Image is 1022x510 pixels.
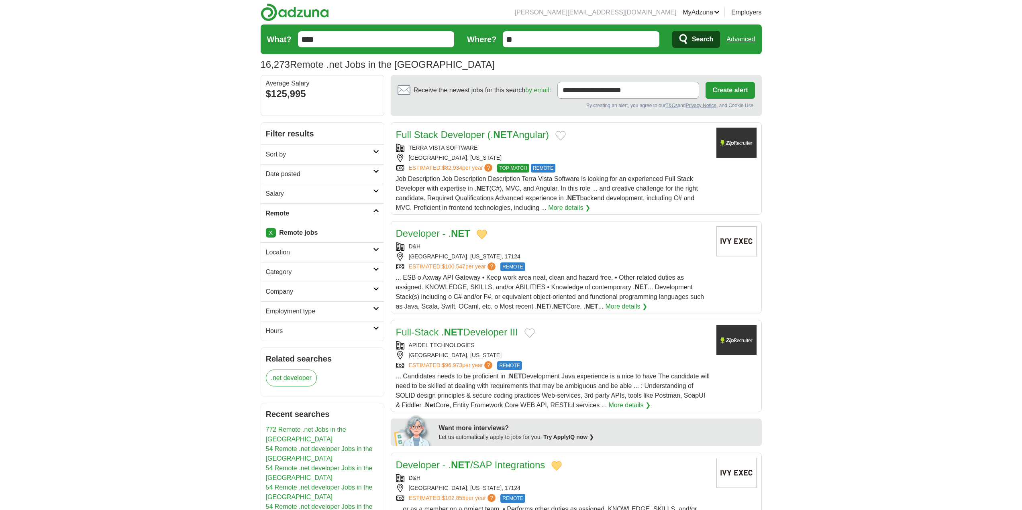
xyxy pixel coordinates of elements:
a: Developer - .NET/SAP Integrations [396,459,545,470]
span: REMOTE [500,494,525,503]
div: $125,995 [266,87,379,101]
span: ... Candidates needs to be proficient in . Development Java experience is a nice to have The cand... [396,373,710,408]
span: REMOTE [500,262,525,271]
a: Location [261,242,384,262]
a: APIDEL TECHNOLOGIES [409,342,475,348]
span: ? [488,262,496,270]
button: Add to favorite jobs [551,461,562,471]
strong: NET [451,228,470,239]
span: REMOTE [497,361,522,370]
span: $102,855 [442,495,465,501]
a: MyAdzuna [683,8,720,17]
a: Employment type [261,301,384,321]
span: Search [692,31,713,47]
a: ESTIMATED:$102,855per year? [409,494,498,503]
a: Company [261,282,384,301]
div: [GEOGRAPHIC_DATA], [US_STATE] [396,351,710,360]
a: ESTIMATED:$82,934per year? [409,164,494,173]
a: 772 Remote .net Jobs in the [GEOGRAPHIC_DATA] [266,426,346,443]
h2: Employment type [266,307,373,316]
div: Average Salary [266,80,379,87]
div: [GEOGRAPHIC_DATA], [US_STATE], 17124 [396,252,710,261]
strong: Remote jobs [279,229,318,236]
div: [GEOGRAPHIC_DATA], [US_STATE], 17124 [396,484,710,492]
button: Add to favorite jobs [524,328,535,338]
a: More details ❯ [608,400,651,410]
a: T&Cs [665,103,677,108]
span: ? [484,164,492,172]
h1: Remote .net Jobs in the [GEOGRAPHIC_DATA] [261,59,495,70]
a: .net developer [266,370,317,386]
span: 16,273 [261,57,290,72]
a: Remote [261,203,384,223]
span: $100,547 [442,263,465,270]
h2: Recent searches [266,408,379,420]
div: [GEOGRAPHIC_DATA], [US_STATE] [396,154,710,162]
strong: Net [425,402,435,408]
h2: Location [266,248,373,257]
strong: NET [567,195,580,201]
span: REMOTE [531,164,555,173]
div: Want more interviews? [439,423,757,433]
div: D&H [396,474,710,482]
a: ESTIMATED:$96,973per year? [409,361,494,370]
strong: NET [451,459,470,470]
a: More details ❯ [605,302,647,311]
h2: Related searches [266,353,379,365]
button: Add to favorite jobs [477,230,487,239]
strong: NET [444,327,463,337]
div: Let us automatically apply to jobs for you. [439,433,757,441]
div: By creating an alert, you agree to our and , and Cookie Use. [398,102,755,109]
a: 54 Remote .net developer Jobs in the [GEOGRAPHIC_DATA] [266,445,373,462]
img: Apidel Technologies logo [716,325,757,355]
span: ... ESB o Axway API Gateway • Keep work area neat, clean and hazard free. • Other related duties ... [396,274,704,310]
span: $82,934 [442,165,462,171]
button: Search [672,31,720,48]
a: Hours [261,321,384,341]
a: 54 Remote .net developer Jobs in the [GEOGRAPHIC_DATA] [266,465,373,481]
h2: Remote [266,209,373,218]
a: by email [525,87,549,93]
a: Category [261,262,384,282]
img: Adzuna logo [261,3,329,21]
img: Company logo [716,458,757,488]
a: Privacy Notice [685,103,716,108]
label: Where? [467,33,496,45]
div: D&H [396,242,710,251]
a: Employers [731,8,762,17]
a: More details ❯ [548,203,590,213]
a: Full-Stack .NETDeveloper III [396,327,518,337]
h2: Date posted [266,169,373,179]
li: [PERSON_NAME][EMAIL_ADDRESS][DOMAIN_NAME] [515,8,677,17]
h2: Sort by [266,150,373,159]
a: ESTIMATED:$100,547per year? [409,262,498,271]
strong: NET [476,185,489,192]
a: X [266,228,276,238]
span: ? [484,361,492,369]
span: ? [488,494,496,502]
h2: Category [266,267,373,277]
strong: NET [509,373,522,380]
a: Advanced [726,31,755,47]
img: Company logo [716,226,757,256]
a: 54 Remote .net developer Jobs in the [GEOGRAPHIC_DATA] [266,484,373,500]
a: Date posted [261,164,384,184]
a: Try ApplyIQ now ❯ [543,434,594,440]
span: TOP MATCH [497,164,529,173]
strong: NET [635,284,648,291]
strong: NET [553,303,566,310]
a: Sort by [261,144,384,164]
img: apply-iq-scientist.png [394,414,433,446]
span: $96,973 [442,362,462,368]
h2: Salary [266,189,373,199]
h2: Filter results [261,123,384,144]
button: Create alert [706,82,755,99]
span: Job Description Job Description Description Terra Vista Software is looking for an experienced Fu... [396,175,698,211]
button: Add to favorite jobs [555,131,566,140]
a: Developer - .NET [396,228,470,239]
strong: NET [585,303,598,310]
h2: Company [266,287,373,297]
span: Receive the newest jobs for this search : [414,85,551,95]
h2: Hours [266,326,373,336]
strong: NET [493,129,512,140]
